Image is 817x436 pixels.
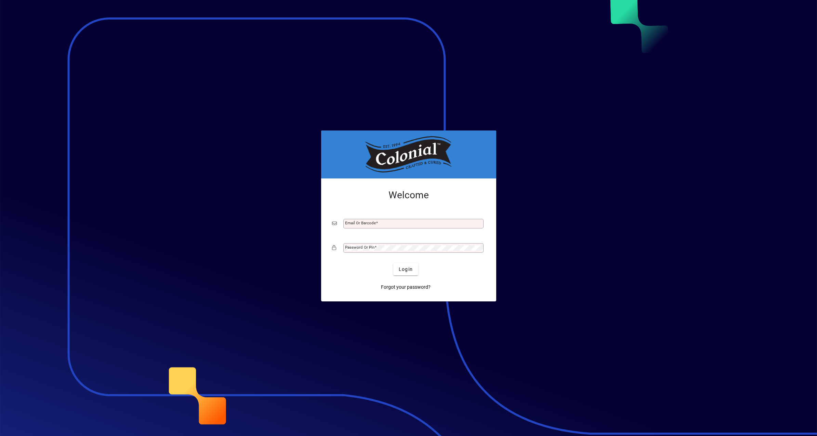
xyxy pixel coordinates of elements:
span: Forgot your password? [381,284,431,291]
mat-label: Password or Pin [345,245,374,250]
mat-label: Email or Barcode [345,221,376,225]
a: Forgot your password? [378,281,433,293]
span: Login [399,266,413,273]
button: Login [393,263,418,275]
h2: Welcome [332,189,485,201]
